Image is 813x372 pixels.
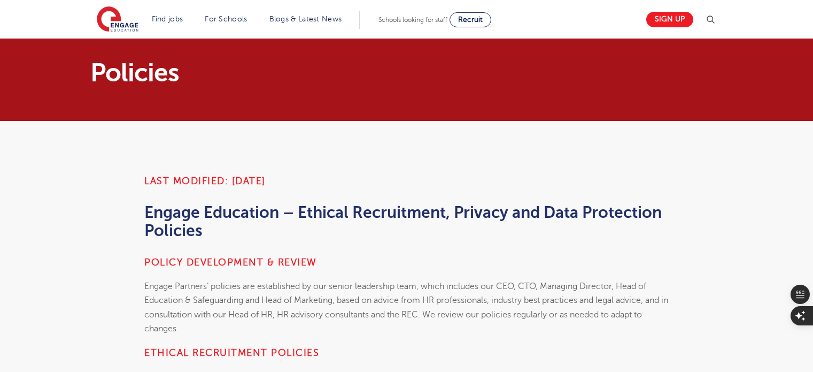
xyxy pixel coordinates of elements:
[458,16,483,24] span: Recruit
[205,15,247,23] a: For Schools
[144,203,669,240] h2: Engage Education – Ethical Recruitment, Privacy and Data Protection Policies
[144,347,319,358] strong: ETHICAL RECRUITMENT POLICIES
[144,257,317,268] strong: Policy development & review
[144,279,669,336] p: Engage Partners’ policies are established by our senior leadership team, which includes our CEO, ...
[97,6,138,33] img: Engage Education
[450,12,491,27] a: Recruit
[90,60,507,86] h1: Policies
[378,16,447,24] span: Schools looking for staff
[152,15,183,23] a: Find jobs
[269,15,342,23] a: Blogs & Latest News
[646,12,693,27] a: Sign up
[144,176,266,186] strong: Last Modified: [DATE]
